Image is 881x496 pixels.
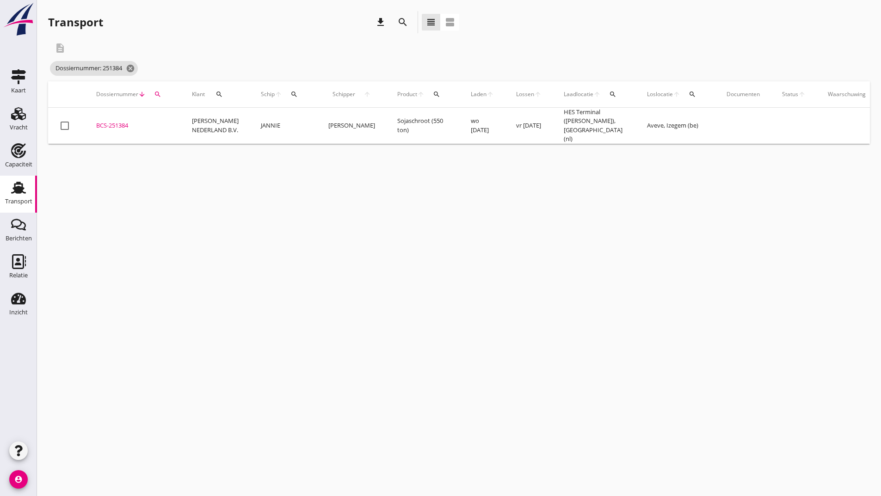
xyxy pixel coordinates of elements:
[5,161,32,167] div: Capaciteit
[126,64,135,73] i: cancel
[636,108,715,144] td: Aveve, Izegem (be)
[216,91,223,98] i: search
[275,91,282,98] i: arrow_upward
[471,90,487,98] span: Laden
[359,91,375,98] i: arrow_upward
[460,108,505,144] td: wo [DATE]
[5,198,32,204] div: Transport
[317,108,386,144] td: [PERSON_NAME]
[10,124,28,130] div: Vracht
[397,17,408,28] i: search
[564,90,593,98] span: Laadlocatie
[250,108,317,144] td: JANNIE
[181,108,250,144] td: [PERSON_NAME] NEDERLAND B.V.
[425,17,437,28] i: view_headline
[2,2,35,37] img: logo-small.a267ee39.svg
[9,470,28,489] i: account_circle
[487,91,494,98] i: arrow_upward
[593,91,601,98] i: arrow_upward
[417,91,425,98] i: arrow_upward
[48,15,103,30] div: Transport
[328,90,359,98] span: Schipper
[505,108,553,144] td: vr [DATE]
[6,235,32,241] div: Berichten
[727,90,760,98] div: Documenten
[673,91,680,98] i: arrow_upward
[397,90,417,98] span: Product
[9,272,28,278] div: Relatie
[828,90,866,98] div: Waarschuwing
[444,17,456,28] i: view_agenda
[11,87,26,93] div: Kaart
[534,91,542,98] i: arrow_upward
[261,90,275,98] span: Schip
[609,91,616,98] i: search
[96,90,138,98] span: Dossiernummer
[375,17,386,28] i: download
[553,108,636,144] td: HES Terminal ([PERSON_NAME]), [GEOGRAPHIC_DATA] (nl)
[9,309,28,315] div: Inzicht
[96,121,170,130] div: BCS-251384
[192,83,239,105] div: Klant
[689,91,696,98] i: search
[154,91,161,98] i: search
[433,91,440,98] i: search
[647,90,673,98] span: Loslocatie
[516,90,534,98] span: Lossen
[138,91,146,98] i: arrow_downward
[386,108,460,144] td: Sojaschroot (550 ton)
[290,91,298,98] i: search
[782,90,798,98] span: Status
[50,61,138,76] span: Dossiernummer: 251384
[798,91,806,98] i: arrow_upward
